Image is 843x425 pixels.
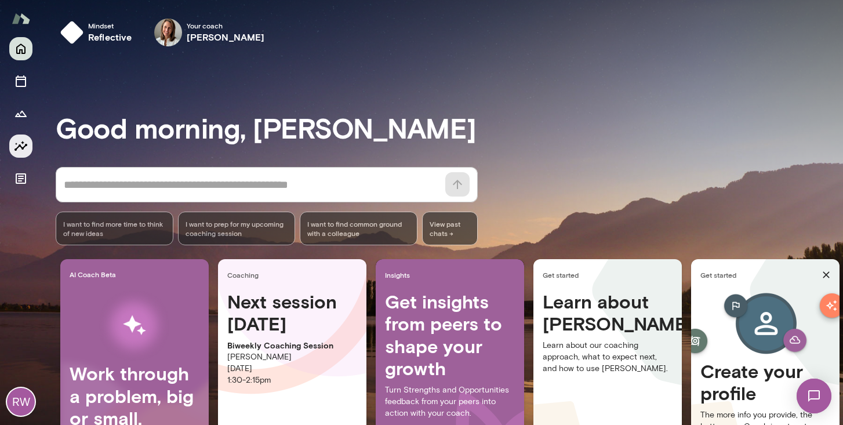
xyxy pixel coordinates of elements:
span: I want to find common ground with a colleague [307,219,410,238]
span: Get started [700,270,817,279]
button: Growth Plan [9,102,32,125]
button: Sessions [9,70,32,93]
span: Insights [385,270,519,279]
img: Mento [12,8,30,30]
button: Mindsetreflective [56,14,141,51]
h4: Create your profile [700,360,830,405]
img: mindset [60,21,83,44]
img: AI Workflows [83,289,186,362]
span: I want to find more time to think of new ideas [63,219,166,238]
p: Turn Strengths and Opportunities feedback from your peers into action with your coach. [385,384,515,419]
div: I want to prep for my upcoming coaching session [178,212,296,245]
div: Andrea MayendiaYour coach[PERSON_NAME] [146,14,273,51]
span: Get started [543,270,677,279]
h6: [PERSON_NAME] [187,30,265,44]
span: AI Coach Beta [70,270,204,279]
h4: Get insights from peers to shape your growth [385,290,515,380]
h3: Good morning, [PERSON_NAME] [56,111,843,144]
span: Coaching [227,270,362,279]
span: View past chats -> [422,212,478,245]
button: Insights [9,135,32,158]
div: RW [7,388,35,416]
div: I want to find more time to think of new ideas [56,212,173,245]
p: Learn about our coaching approach, what to expect next, and how to use [PERSON_NAME]. [543,340,673,375]
img: Create profile [705,290,826,360]
div: I want to find common ground with a colleague [300,212,417,245]
button: Documents [9,167,32,190]
p: [PERSON_NAME] [227,351,357,363]
button: Home [9,37,32,60]
p: [DATE] [227,363,357,375]
h4: Next session [DATE] [227,290,357,335]
p: Biweekly Coaching Session [227,340,357,351]
h6: reflective [88,30,132,44]
span: Mindset [88,21,132,30]
h4: Learn about [PERSON_NAME] [543,290,673,335]
img: Andrea Mayendia [154,19,182,46]
span: I want to prep for my upcoming coaching session [186,219,288,238]
span: Your coach [187,21,265,30]
p: 1:30 - 2:15pm [227,375,357,386]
